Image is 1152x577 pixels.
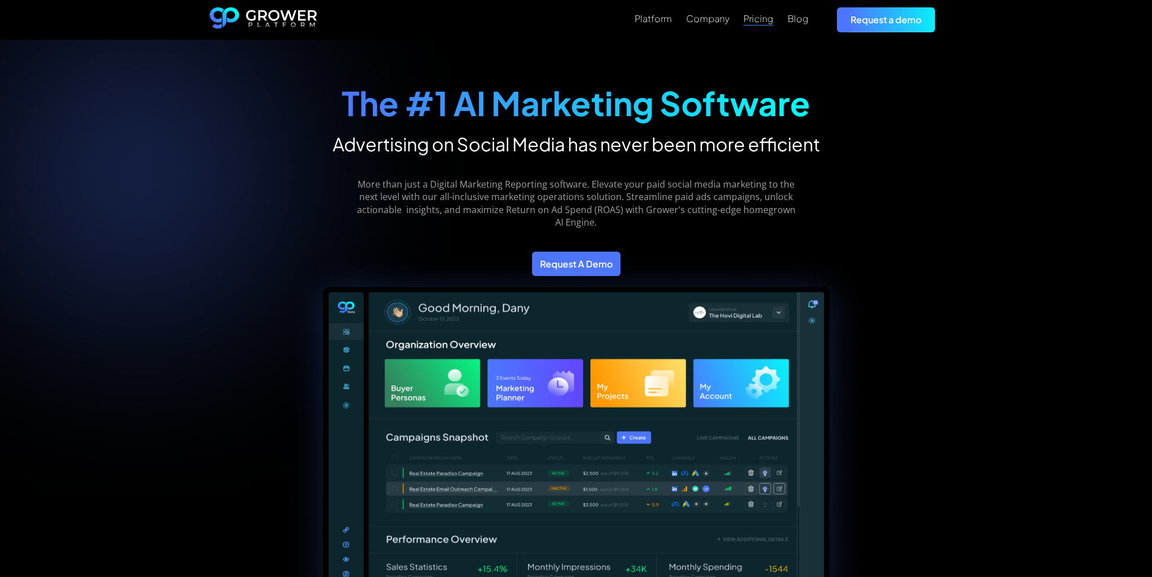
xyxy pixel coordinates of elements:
[635,13,672,24] div: Platform
[743,13,773,24] div: Pricing
[743,12,773,26] a: Pricing
[333,133,820,155] h2: Advertising on Social Media has never been more efficient
[532,252,620,276] a: Request A Demo
[686,12,729,26] a: Company
[686,13,729,24] div: Company
[788,13,809,24] div: Blog
[348,178,804,229] p: More than just a Digital Marketing Reporting software. Elevate your paid social media marketing t...
[342,82,810,124] strong: The #1 AI Marketing Software
[788,12,809,26] a: Blog
[837,7,935,32] a: Request a demo
[210,7,317,32] a: home
[635,12,672,26] a: Platform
